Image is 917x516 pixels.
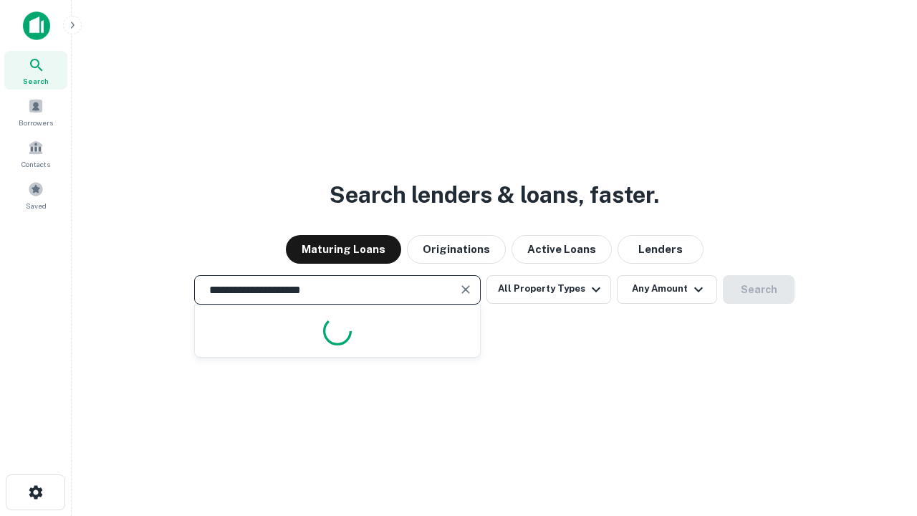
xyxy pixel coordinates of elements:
[617,275,717,304] button: Any Amount
[23,11,50,40] img: capitalize-icon.png
[456,279,476,300] button: Clear
[4,176,67,214] a: Saved
[330,178,659,212] h3: Search lenders & loans, faster.
[4,51,67,90] a: Search
[286,235,401,264] button: Maturing Loans
[512,235,612,264] button: Active Loans
[23,75,49,87] span: Search
[486,275,611,304] button: All Property Types
[19,117,53,128] span: Borrowers
[4,134,67,173] a: Contacts
[407,235,506,264] button: Originations
[4,92,67,131] a: Borrowers
[26,200,47,211] span: Saved
[21,158,50,170] span: Contacts
[845,401,917,470] iframe: Chat Widget
[618,235,704,264] button: Lenders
